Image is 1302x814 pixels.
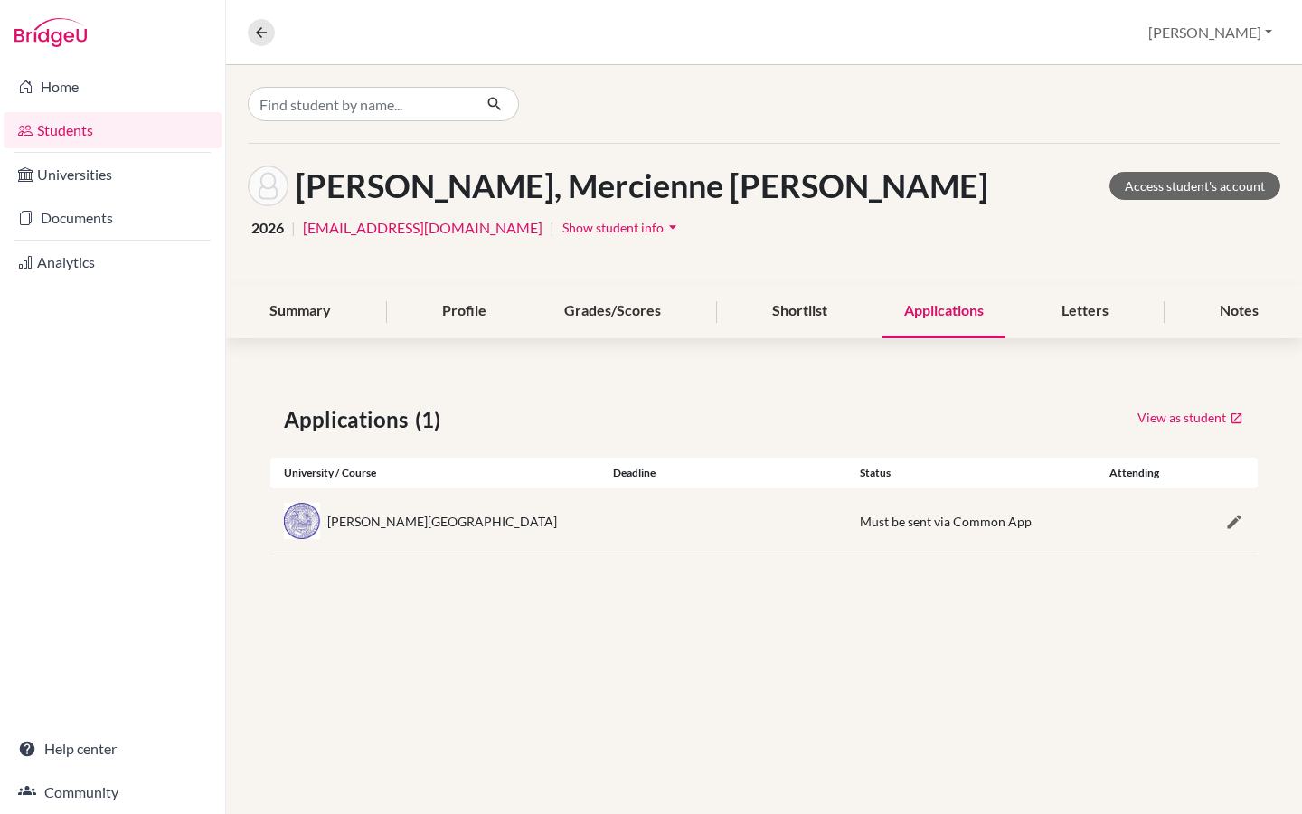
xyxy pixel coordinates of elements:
[4,731,222,767] a: Help center
[4,112,222,148] a: Students
[284,403,415,436] span: Applications
[562,220,664,235] span: Show student info
[327,512,557,531] div: [PERSON_NAME][GEOGRAPHIC_DATA]
[4,156,222,193] a: Universities
[4,244,222,280] a: Analytics
[251,217,284,239] span: 2026
[1040,285,1130,338] div: Letters
[1109,172,1280,200] a: Access student's account
[561,213,683,241] button: Show student infoarrow_drop_down
[296,166,988,205] h1: [PERSON_NAME], Mercienne [PERSON_NAME]
[750,285,849,338] div: Shortlist
[291,217,296,239] span: |
[846,465,1093,481] div: Status
[664,218,682,236] i: arrow_drop_down
[882,285,1005,338] div: Applications
[1093,465,1175,481] div: Attending
[284,503,320,539] img: us_hai_0_atvfxt.jpeg
[1198,285,1280,338] div: Notes
[1137,403,1244,431] a: View as student
[4,69,222,105] a: Home
[14,18,87,47] img: Bridge-U
[248,87,472,121] input: Find student by name...
[4,200,222,236] a: Documents
[248,166,288,206] img: Mercienne Angela Andry Tahianjanahary's avatar
[550,217,554,239] span: |
[420,285,508,338] div: Profile
[270,465,599,481] div: University / Course
[248,285,353,338] div: Summary
[542,285,683,338] div: Grades/Scores
[1140,15,1280,50] button: [PERSON_NAME]
[415,403,448,436] span: (1)
[860,514,1032,529] span: Must be sent via Common App
[4,774,222,810] a: Community
[303,217,542,239] a: [EMAIL_ADDRESS][DOMAIN_NAME]
[599,465,846,481] div: Deadline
